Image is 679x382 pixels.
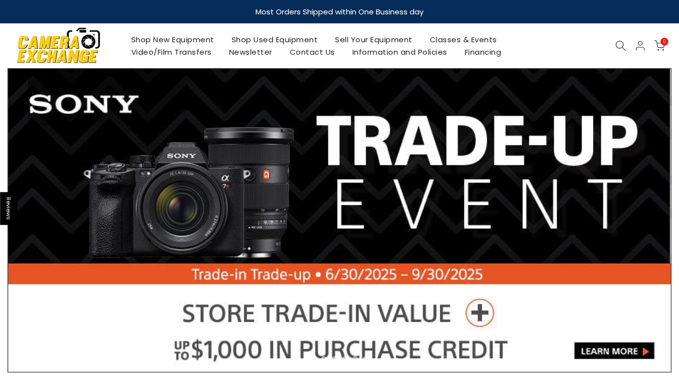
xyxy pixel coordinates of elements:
[220,46,281,58] a: Newsletter
[343,46,456,58] a: Information and Policies
[332,356,337,362] li: Page dot 3
[122,46,220,58] a: Video/Film Transfers
[327,33,422,46] a: Sell Your Equipment
[122,33,223,46] a: Shop New Equipment
[363,356,368,362] li: Page dot 6
[654,40,665,51] a: 0
[255,6,424,17] strong: Most Orders Shipped within One Business day
[342,356,347,362] li: Page dot 4
[281,46,343,58] a: Contact Us
[352,356,358,362] li: Page dot 5
[421,33,506,46] a: Classes & Events
[223,33,327,46] a: Shop Used Equipment
[311,356,316,362] li: Page dot 1
[661,38,668,45] span: 0
[321,356,327,362] li: Page dot 2
[456,46,510,58] a: Financing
